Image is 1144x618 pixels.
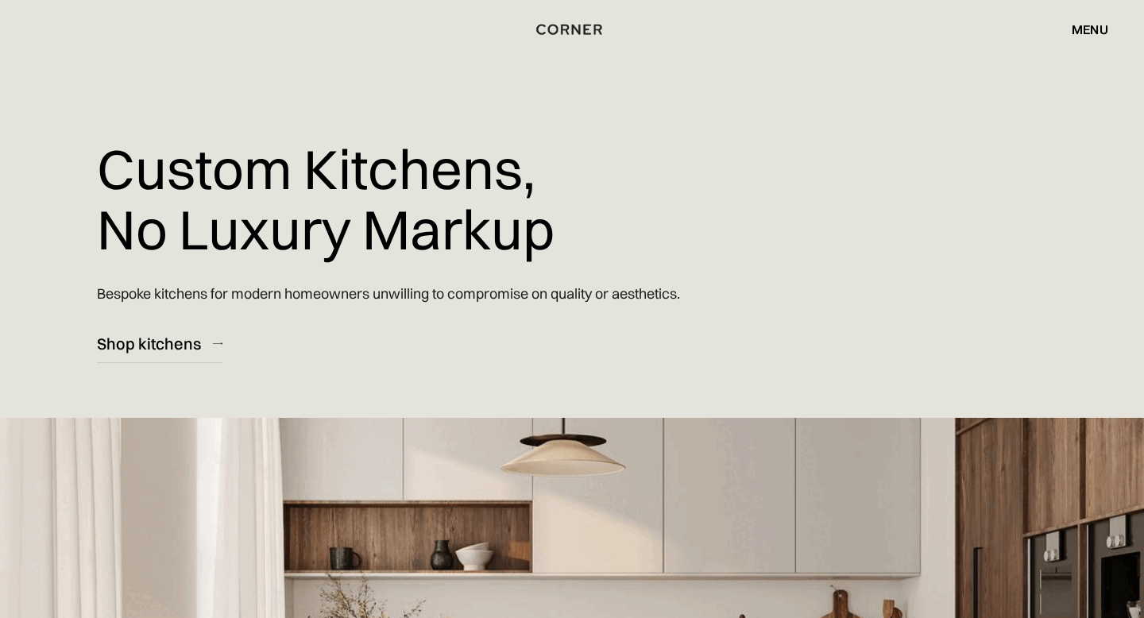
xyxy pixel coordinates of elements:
[1072,23,1108,36] div: menu
[97,324,222,363] a: Shop kitchens
[1056,16,1108,43] div: menu
[97,333,201,354] div: Shop kitchens
[97,127,555,271] h1: Custom Kitchens, No Luxury Markup
[97,271,680,316] p: Bespoke kitchens for modern homeowners unwilling to compromise on quality or aesthetics.
[526,19,619,40] a: home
